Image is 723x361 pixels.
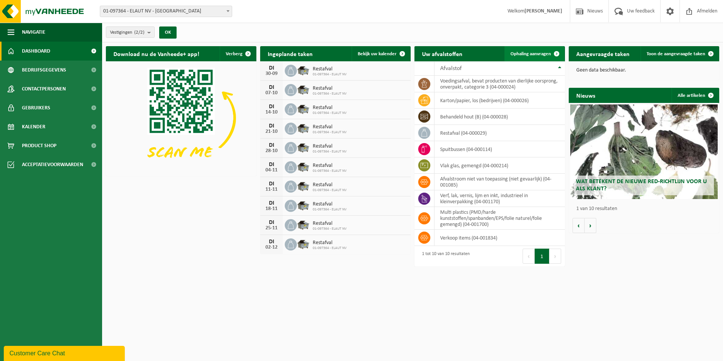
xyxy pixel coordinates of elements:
[106,46,207,61] h2: Download nu de Vanheede+ app!
[434,230,565,246] td: verkoop items (04-001834)
[264,142,279,148] div: DI
[434,157,565,174] td: vlak glas, gemengd (04-000214)
[313,227,347,231] span: 01-097364 - ELAUT NV
[524,8,562,14] strong: [PERSON_NAME]
[434,92,565,109] td: karton/papier, los (bedrijven) (04-000026)
[313,143,347,149] span: Restafval
[264,239,279,245] div: DI
[264,110,279,115] div: 14-10
[22,79,66,98] span: Contactpersonen
[313,240,347,246] span: Restafval
[352,46,410,61] a: Bekijk uw kalender
[585,218,596,233] button: Volgende
[576,68,712,73] p: Geen data beschikbaar.
[440,65,462,72] span: Afvalstof
[22,23,45,42] span: Navigatie
[434,141,565,157] td: spuitbussen (04-000114)
[297,179,310,192] img: WB-5000-GAL-GY-01
[220,46,256,61] button: Verberg
[569,88,603,103] h2: Nieuws
[297,237,310,250] img: WB-5000-GAL-GY-01
[313,169,347,173] span: 01-097364 - ELAUT NV
[313,124,347,130] span: Restafval
[313,188,347,193] span: 01-097364 - ELAUT NV
[110,27,144,38] span: Vestigingen
[4,344,126,361] iframe: chat widget
[264,84,279,90] div: DI
[22,155,83,174] span: Acceptatievoorwaarden
[106,61,256,174] img: Download de VHEPlus App
[297,121,310,134] img: WB-5000-GAL-GY-01
[264,90,279,96] div: 07-10
[504,46,564,61] a: Ophaling aanvragen
[264,71,279,76] div: 30-09
[297,83,310,96] img: WB-5000-GAL-GY-01
[313,221,347,227] span: Restafval
[264,129,279,134] div: 21-10
[313,149,347,154] span: 01-097364 - ELAUT NV
[313,246,347,251] span: 01-097364 - ELAUT NV
[535,249,549,264] button: 1
[264,181,279,187] div: DI
[569,46,637,61] h2: Aangevraagde taken
[434,76,565,92] td: voedingsafval, bevat producten van dierlijke oorsprong, onverpakt, categorie 3 (04-000024)
[570,104,718,199] a: Wat betekent de nieuwe RED-richtlijn voor u als klant?
[418,248,470,265] div: 1 tot 10 van 10 resultaten
[313,86,347,92] span: Restafval
[264,162,279,168] div: DI
[264,123,279,129] div: DI
[414,46,470,61] h2: Uw afvalstoffen
[641,46,718,61] a: Toon de aangevraagde taken
[297,218,310,231] img: WB-5000-GAL-GY-01
[434,207,565,230] td: multi plastics (PMD/harde kunststoffen/spanbanden/EPS/folie naturel/folie gemengd) (04-001700)
[523,249,535,264] button: Previous
[264,65,279,71] div: DI
[264,226,279,231] div: 25-11
[297,141,310,154] img: WB-5000-GAL-GY-01
[434,125,565,141] td: restafval (04-000029)
[313,105,347,111] span: Restafval
[264,148,279,154] div: 28-10
[313,207,347,212] span: 01-097364 - ELAUT NV
[226,51,242,56] span: Verberg
[22,61,66,79] span: Bedrijfsgegevens
[22,117,45,136] span: Kalender
[106,26,155,38] button: Vestigingen(2/2)
[264,245,279,250] div: 02-12
[264,187,279,192] div: 11-11
[297,160,310,173] img: WB-5000-GAL-GY-01
[647,51,705,56] span: Toon de aangevraagde taken
[264,168,279,173] div: 04-11
[22,42,50,61] span: Dashboard
[549,249,561,264] button: Next
[434,174,565,190] td: afvalstroom niet van toepassing (niet gevaarlijk) (04-001085)
[22,98,50,117] span: Gebruikers
[313,72,347,77] span: 01-097364 - ELAUT NV
[434,109,565,125] td: behandeld hout (B) (04-000028)
[434,190,565,207] td: verf, lak, vernis, lijm en inkt, industrieel in kleinverpakking (04-001170)
[313,201,347,207] span: Restafval
[313,163,347,169] span: Restafval
[576,179,707,192] span: Wat betekent de nieuwe RED-richtlijn voor u als klant?
[573,218,585,233] button: Vorige
[134,30,144,35] count: (2/2)
[297,64,310,76] img: WB-5000-GAL-GY-01
[264,206,279,212] div: 18-11
[22,136,56,155] span: Product Shop
[672,88,718,103] a: Alle artikelen
[313,130,347,135] span: 01-097364 - ELAUT NV
[264,200,279,206] div: DI
[264,219,279,226] div: DI
[297,199,310,212] img: WB-5000-GAL-GY-01
[313,182,347,188] span: Restafval
[313,66,347,72] span: Restafval
[358,51,397,56] span: Bekijk uw kalender
[510,51,551,56] span: Ophaling aanvragen
[100,6,232,17] span: 01-097364 - ELAUT NV - SINT-NIKLAAS
[264,104,279,110] div: DI
[159,26,177,39] button: OK
[313,111,347,115] span: 01-097364 - ELAUT NV
[297,102,310,115] img: WB-5000-GAL-GY-01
